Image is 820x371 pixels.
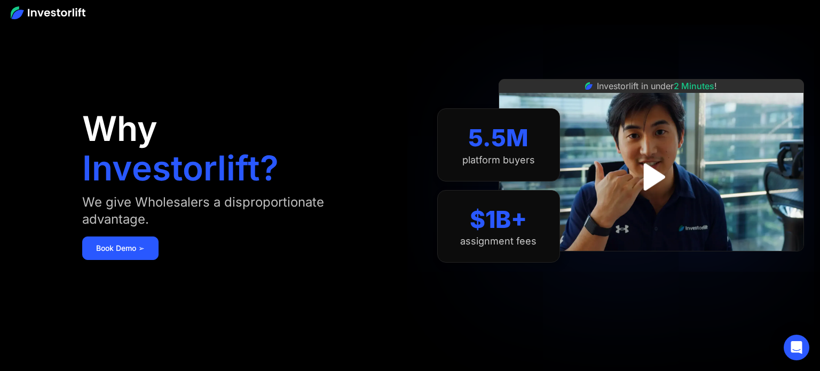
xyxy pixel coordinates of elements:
div: We give Wholesalers a disproportionate advantage. [82,194,379,228]
div: Open Intercom Messenger [784,335,809,360]
iframe: Customer reviews powered by Trustpilot [571,257,731,270]
a: Book Demo ➢ [82,236,159,260]
div: platform buyers [462,154,535,166]
h1: Investorlift? [82,151,279,185]
div: assignment fees [460,235,537,247]
div: $1B+ [470,206,527,234]
div: 5.5M [468,124,529,152]
a: open lightbox [627,153,675,201]
h1: Why [82,112,157,146]
div: Investorlift in under ! [597,80,717,92]
span: 2 Minutes [674,81,714,91]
